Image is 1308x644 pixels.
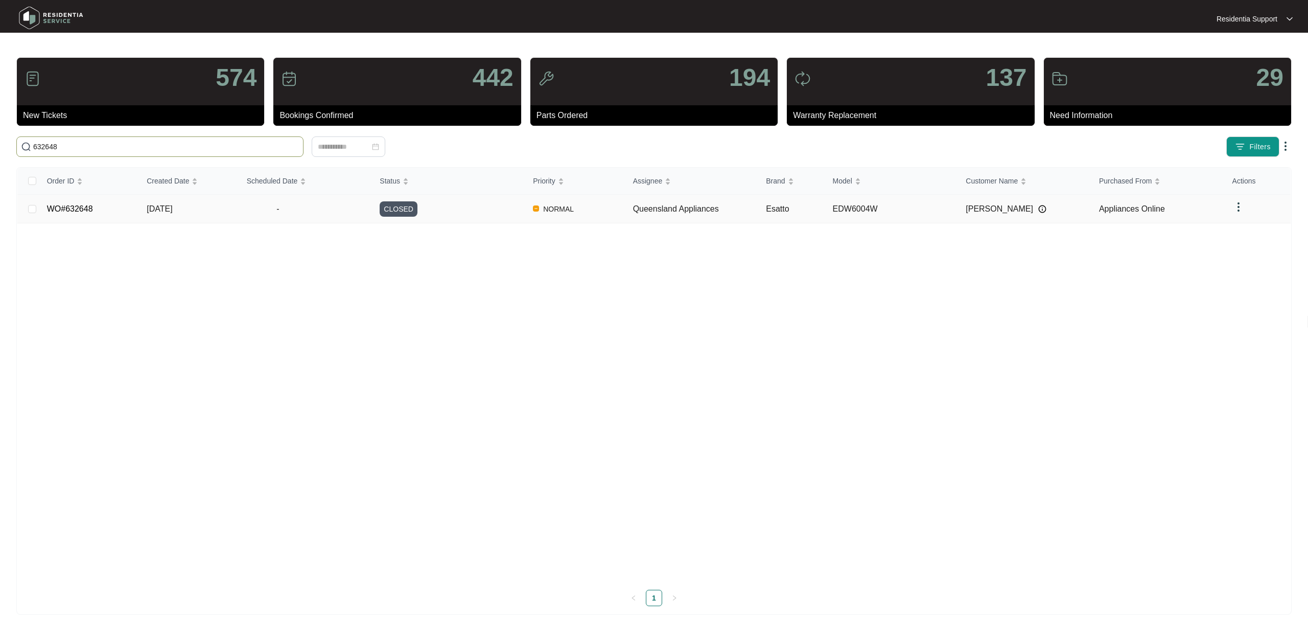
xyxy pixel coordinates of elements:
[1232,201,1245,213] img: dropdown arrow
[33,141,299,152] input: Search by Order Id, Assignee Name, Customer Name, Brand and Model
[646,590,662,606] li: 1
[23,109,264,122] p: New Tickets
[1099,204,1165,213] span: Appliances Online
[1256,65,1283,90] p: 29
[1050,109,1291,122] p: Need Information
[533,205,539,212] img: Vercel Logo
[533,175,555,187] span: Priority
[247,175,298,187] span: Scheduled Date
[966,203,1033,215] span: [PERSON_NAME]
[1099,175,1152,187] span: Purchased From
[25,71,41,87] img: icon
[380,201,417,217] span: CLOSED
[625,590,642,606] li: Previous Page
[825,168,958,195] th: Model
[147,175,189,187] span: Created Date
[539,203,578,215] span: NORMAL
[625,168,758,195] th: Assignee
[625,590,642,606] button: left
[239,168,372,195] th: Scheduled Date
[279,109,521,122] p: Bookings Confirmed
[15,3,87,33] img: residentia service logo
[1235,142,1245,152] img: filter icon
[473,65,513,90] p: 442
[538,71,554,87] img: icon
[986,65,1026,90] p: 137
[825,195,958,223] td: EDW6004W
[47,175,75,187] span: Order ID
[957,168,1091,195] th: Customer Name
[795,71,811,87] img: icon
[1091,168,1224,195] th: Purchased From
[1249,142,1271,152] span: Filters
[758,168,824,195] th: Brand
[1217,14,1277,24] p: Residentia Support
[525,168,625,195] th: Priority
[793,109,1034,122] p: Warranty Replacement
[633,203,758,215] div: Queensland Appliances
[966,175,1018,187] span: Customer Name
[1279,140,1292,152] img: dropdown arrow
[1226,136,1279,157] button: filter iconFilters
[833,175,852,187] span: Model
[247,203,309,215] span: -
[630,595,637,601] span: left
[380,175,400,187] span: Status
[1224,168,1291,195] th: Actions
[1287,16,1293,21] img: dropdown arrow
[1038,205,1046,213] img: Info icon
[47,204,93,213] a: WO#632648
[536,109,778,122] p: Parts Ordered
[21,142,31,152] img: search-icon
[39,168,139,195] th: Order ID
[138,168,239,195] th: Created Date
[729,65,770,90] p: 194
[766,204,789,213] span: Esatto
[666,590,683,606] li: Next Page
[671,595,678,601] span: right
[766,175,785,187] span: Brand
[371,168,525,195] th: Status
[216,65,256,90] p: 574
[281,71,297,87] img: icon
[147,204,172,213] span: [DATE]
[1052,71,1068,87] img: icon
[646,590,662,606] a: 1
[633,175,663,187] span: Assignee
[666,590,683,606] button: right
